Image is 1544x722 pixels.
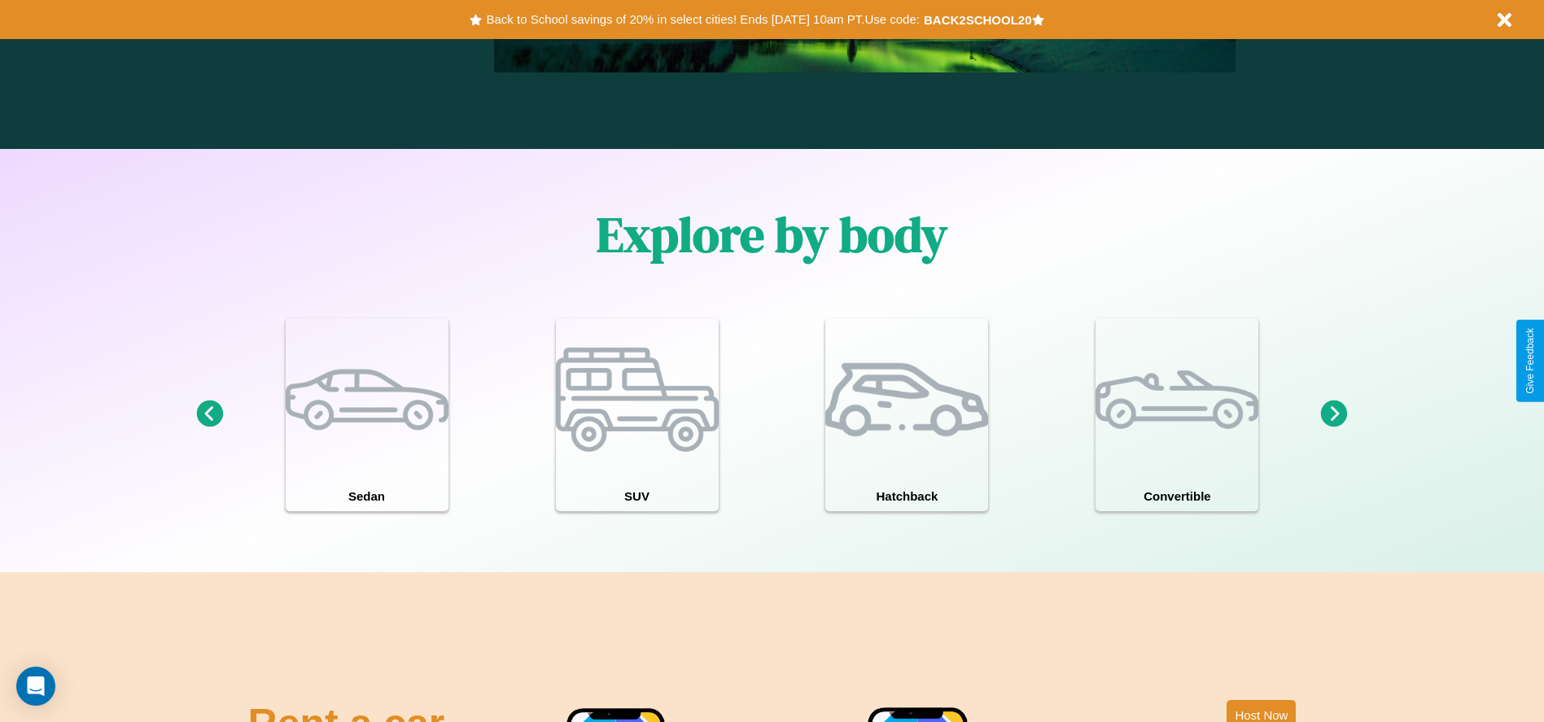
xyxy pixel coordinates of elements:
[1096,481,1258,511] h4: Convertible
[16,667,55,706] div: Open Intercom Messenger
[597,201,947,268] h1: Explore by body
[1524,328,1536,394] div: Give Feedback
[924,13,1032,27] b: BACK2SCHOOL20
[825,481,988,511] h4: Hatchback
[286,481,448,511] h4: Sedan
[482,8,923,31] button: Back to School savings of 20% in select cities! Ends [DATE] 10am PT.Use code:
[556,481,719,511] h4: SUV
